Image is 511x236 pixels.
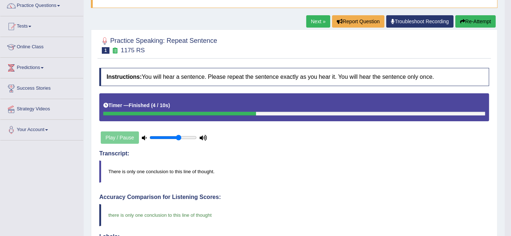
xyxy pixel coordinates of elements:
b: ) [168,102,170,108]
blockquote: There is only one conclusion to this line of thought. [99,160,489,183]
b: 4 / 10s [153,102,168,108]
a: Troubleshoot Recording [386,15,454,28]
span: 1 [102,47,109,54]
a: Tests [0,16,83,34]
a: Your Account [0,120,83,138]
h4: Transcript: [99,150,489,157]
button: Report Question [332,15,384,28]
b: ( [151,102,153,108]
a: Success Stories [0,78,83,97]
h4: You will hear a sentence. Please repeat the sentence exactly as you hear it. You will hear the se... [99,68,489,86]
a: Predictions [0,58,83,76]
span: there is only one conclusion to this line of thought [108,212,212,218]
a: Online Class [0,37,83,55]
small: Exam occurring question [111,47,119,54]
h2: Practice Speaking: Repeat Sentence [99,36,217,54]
small: 1175 RS [121,47,145,54]
h5: Timer — [103,103,170,108]
a: Strategy Videos [0,99,83,117]
b: Finished [129,102,150,108]
button: Re-Attempt [455,15,496,28]
b: Instructions: [107,74,142,80]
a: Next » [306,15,330,28]
h4: Accuracy Comparison for Listening Scores: [99,194,489,200]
